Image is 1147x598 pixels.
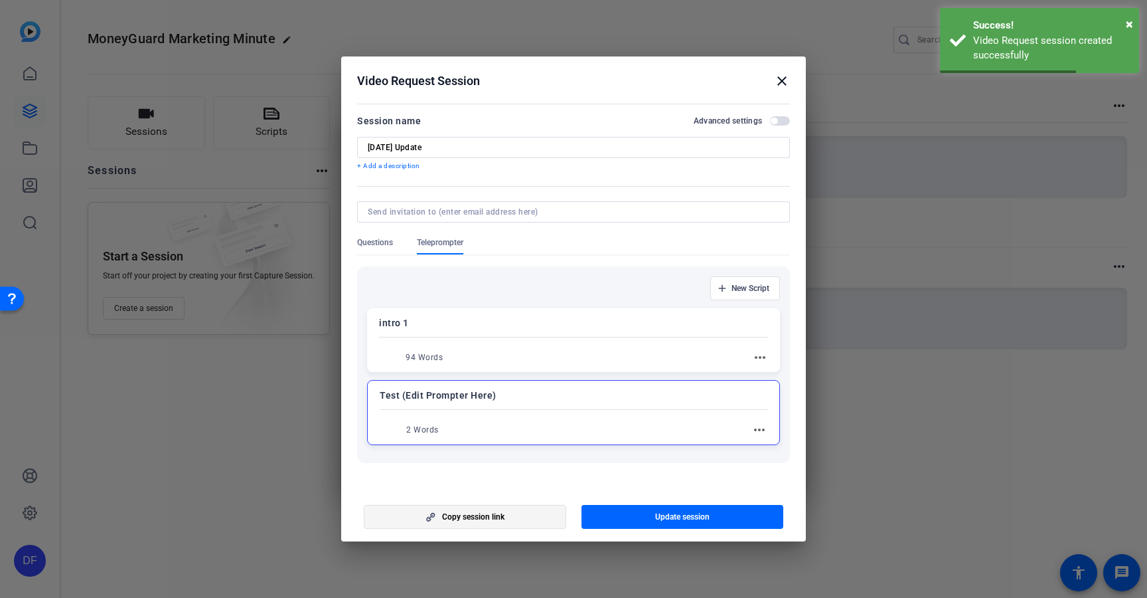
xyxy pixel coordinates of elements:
[364,505,566,529] button: Copy session link
[357,113,421,129] div: Session name
[380,387,767,403] p: Test (Edit Prompter Here)
[731,283,769,294] span: New Script
[417,237,463,248] span: Teleprompter
[406,352,443,363] div: 94 Words
[751,422,767,438] mat-icon: more_horiz
[442,512,504,522] span: Copy session link
[406,425,439,435] div: 2 Words
[973,18,1129,33] div: Success!
[357,161,790,171] p: + Add a description
[694,116,762,126] h2: Advanced settings
[379,315,768,331] p: intro 1
[1126,16,1133,32] span: ×
[368,207,774,217] input: Send invitation to (enter email address here)
[973,33,1129,63] div: Video Request session created successfully
[655,512,710,522] span: Update session
[368,142,779,153] input: Enter Session Name
[710,276,780,300] button: New Script
[357,73,790,89] div: Video Request Session
[357,237,393,248] span: Questions
[774,73,790,89] mat-icon: close
[1126,14,1133,34] button: Close
[581,505,784,529] button: Update session
[752,349,768,365] mat-icon: more_horiz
